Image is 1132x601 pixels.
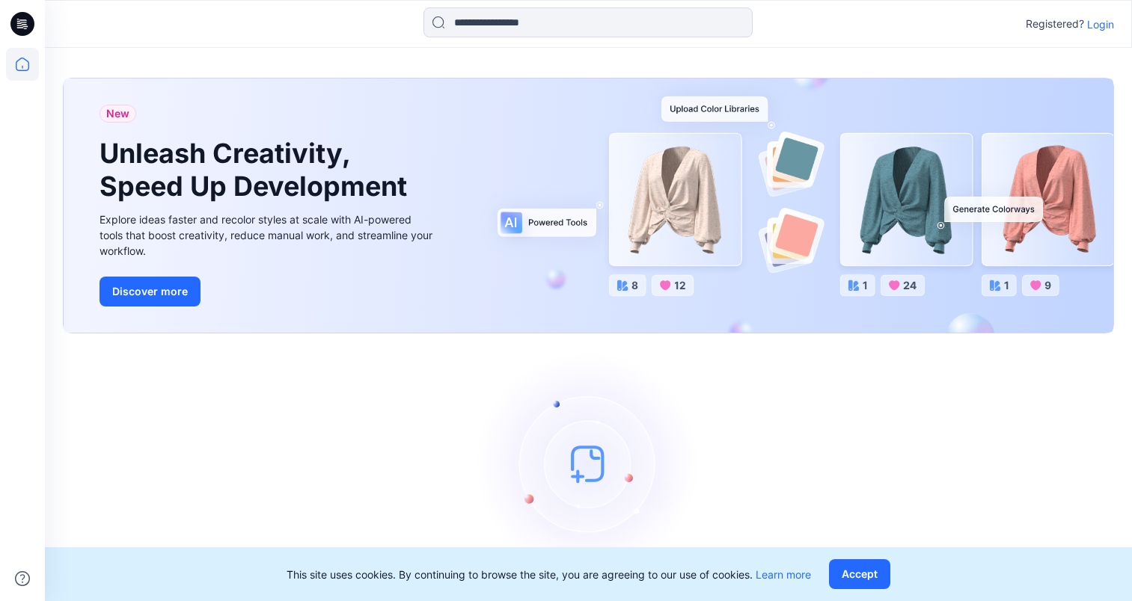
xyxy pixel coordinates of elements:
[1087,16,1114,32] p: Login
[756,568,811,581] a: Learn more
[477,351,701,576] img: empty-state-image.svg
[287,567,811,582] p: This site uses cookies. By continuing to browse the site, you are agreeing to our use of cookies.
[100,277,201,306] button: Discover more
[1026,15,1084,33] p: Registered?
[106,105,129,123] span: New
[100,138,414,202] h1: Unleash Creativity, Speed Up Development
[100,212,436,259] div: Explore ideas faster and recolor styles at scale with AI-powered tools that boost creativity, red...
[829,559,890,589] button: Accept
[100,277,436,306] a: Discover more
